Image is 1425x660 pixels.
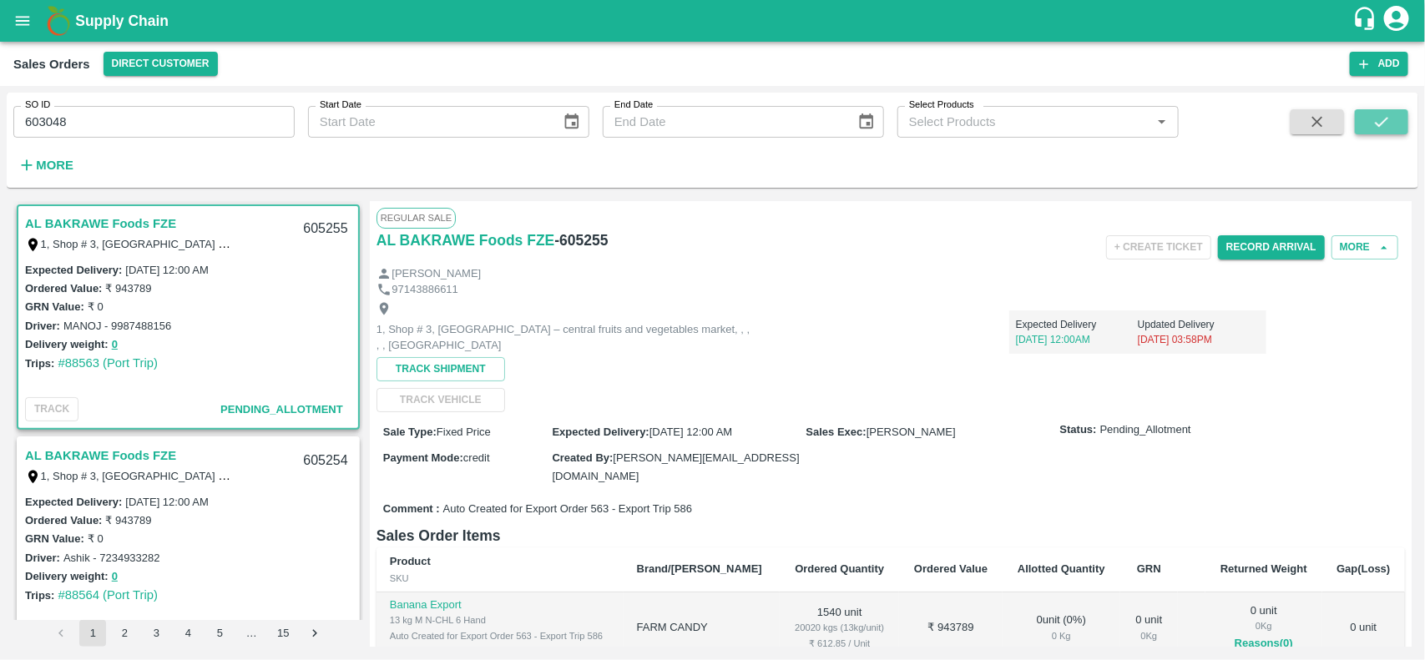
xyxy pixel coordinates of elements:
label: Delivery weight: [25,338,109,350]
label: Driver: [25,320,60,332]
label: Driver: [25,552,60,564]
span: Pending_Allotment [1100,422,1191,438]
div: 0 unit [1219,603,1309,653]
button: Go to page 5 [206,620,233,647]
label: End Date [614,98,653,112]
label: Comment : [383,501,440,517]
label: ₹ 943789 [105,514,151,526]
a: #88563 (Port Trip) [58,356,158,370]
input: End Date [603,106,844,138]
button: Go to page 15 [270,620,296,647]
div: 20020 kgs (13kg/unit) [793,620,886,635]
div: 605254 [293,441,357,481]
button: page 1 [79,620,106,647]
p: [DATE] 03:58PM [1138,332,1260,347]
label: Ordered Value: [25,514,102,526]
label: Select Products [909,98,974,112]
div: … [238,626,265,642]
b: Product [390,555,431,567]
div: 13 kg M N-CHL 6 Hand [390,612,610,627]
b: Ordered Quantity [795,562,884,575]
span: Fixed Price [437,426,491,438]
p: 1, Shop # 3, [GEOGRAPHIC_DATA] – central fruits and vegetables market, , , , , [GEOGRAPHIC_DATA] [376,322,752,353]
div: 0 unit ( 0 %) [1016,612,1107,643]
span: [DATE] 12:00 AM [649,426,732,438]
button: Go to page 2 [111,620,138,647]
label: ₹ 943789 [105,282,151,295]
span: Auto Created for Export Order 563 - Export Trip 586 [443,501,692,517]
button: Record Arrival [1218,235,1325,259]
span: Pending_Allotment [220,403,343,416]
b: Gap(Loss) [1337,562,1390,575]
button: Select DC [104,52,218,76]
a: #88564 (Port Trip) [58,588,158,602]
div: 605255 [293,209,357,249]
div: Auto Created for Export Order 563 - Export Trip 586 [390,628,610,643]
label: Sales Exec : [806,426,867,438]
a: AL BAKRAWE Foods FZE [25,213,176,234]
label: MANOJ - 9987488156 [63,320,171,332]
span: Regular Sale [376,208,456,228]
button: Add [1350,52,1408,76]
label: Ordered Value: [25,282,102,295]
b: Supply Chain [75,13,169,29]
div: 0 Kg [1219,618,1309,633]
label: SO ID [25,98,50,112]
label: ₹ 0 [88,300,104,313]
label: Payment Mode : [383,451,463,464]
label: Trips: [25,589,54,602]
span: credit [463,451,490,464]
button: More [13,151,78,179]
b: Returned Weight [1220,562,1307,575]
label: Delivery weight: [25,570,109,582]
input: Select Products [902,111,1146,133]
h6: Sales Order Items [376,524,1405,547]
a: Supply Chain [75,9,1352,33]
button: Track Shipment [376,357,505,381]
div: 0 unit [1134,612,1165,643]
div: SKU [390,571,610,586]
button: Go to page 3 [143,620,169,647]
label: [DATE] 12:00 AM [125,264,208,276]
button: 0 [112,335,118,355]
button: Go to page 4 [174,620,201,647]
a: AL BAKRAWE Foods FZE [376,229,555,252]
label: GRN Value: [25,300,84,313]
nav: pagination navigation [45,620,331,647]
label: Trips: [25,357,54,370]
input: Start Date [308,106,549,138]
label: Expected Delivery : [25,496,122,508]
label: Start Date [320,98,361,112]
div: 0 Kg [1016,628,1107,643]
label: [DATE] 12:00 AM [125,496,208,508]
a: AL BAKRAWE Foods FZE [25,445,176,466]
p: Banana Export [390,597,610,613]
p: 97143886611 [392,282,458,298]
button: Go to next page [301,620,328,647]
button: open drawer [3,2,42,40]
button: Reasons(0) [1219,634,1309,653]
p: [PERSON_NAME] [392,266,481,282]
label: GRN Value: [25,532,84,545]
label: Status: [1060,422,1097,438]
b: Allotted Quantity [1018,562,1105,575]
span: [PERSON_NAME] [867,426,956,438]
label: Ashik - 7234933282 [63,552,160,564]
label: Expected Delivery : [25,264,122,276]
strong: More [36,159,73,172]
button: Choose date [556,106,588,138]
label: 1, Shop # 3, [GEOGRAPHIC_DATA] – central fruits and vegetables market, , , , , [GEOGRAPHIC_DATA] [41,469,543,482]
div: ₹ 612.85 / Unit [793,636,886,651]
b: GRN [1137,562,1161,575]
button: More [1332,235,1398,259]
p: Updated Delivery [1138,317,1260,332]
label: Sale Type : [383,426,437,438]
label: ₹ 0 [88,532,104,545]
span: [PERSON_NAME][EMAIL_ADDRESS][DOMAIN_NAME] [552,451,799,482]
h6: - 605255 [554,229,608,252]
div: customer-support [1352,6,1382,36]
b: Ordered Value [914,562,988,575]
img: logo [42,4,75,38]
div: 0 Kg [1134,628,1165,643]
